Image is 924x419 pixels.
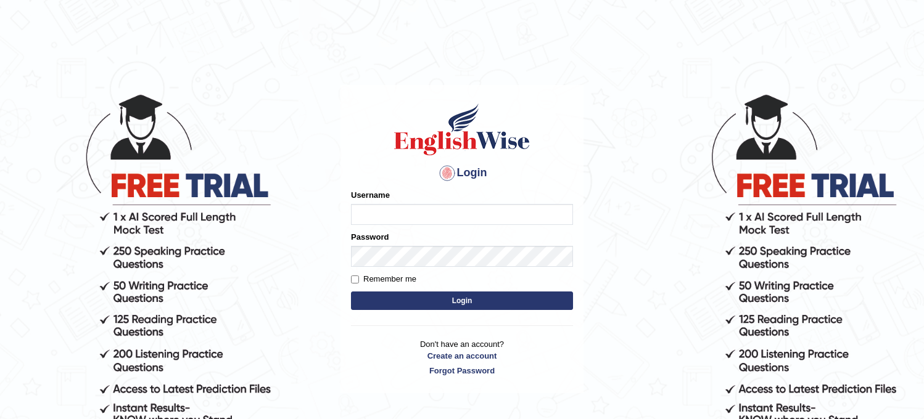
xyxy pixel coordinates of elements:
input: Remember me [351,275,359,283]
button: Login [351,291,573,310]
a: Forgot Password [351,365,573,376]
label: Password [351,231,389,243]
a: Create an account [351,350,573,362]
h4: Login [351,163,573,183]
p: Don't have an account? [351,338,573,376]
label: Username [351,189,390,201]
img: Logo of English Wise sign in for intelligent practice with AI [392,102,532,157]
label: Remember me [351,273,416,285]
